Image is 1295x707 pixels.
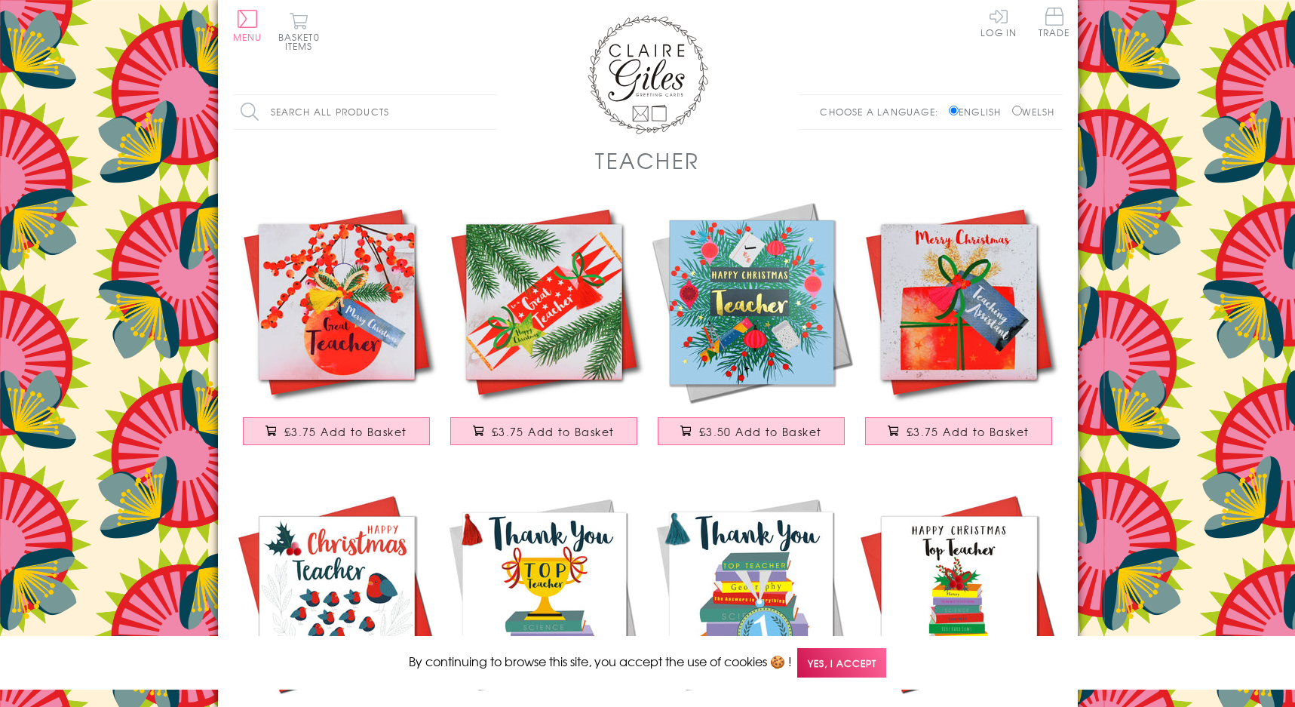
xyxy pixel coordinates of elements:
input: Search all products [233,95,497,129]
img: Christmas Card, Cracker, To a Great Teacher, Happy Christmas, Tassel Embellished [440,198,648,406]
img: Claire Giles Greetings Cards [588,15,708,134]
p: Choose a language: [820,105,946,118]
button: Basket0 items [278,12,320,51]
img: Christmas Card, Present, Merry Christmas, Teaching Assistant, Tassel Embellished [855,198,1063,406]
h1: Teacher [595,145,700,176]
input: English [949,106,959,115]
button: Menu [233,10,262,41]
span: 0 items [285,30,320,53]
span: £3.75 Add to Basket [284,424,407,439]
span: Yes, I accept [797,648,886,678]
img: Thank You Teacher Card, Medal & Books, Embellished with a colourful tassel [648,490,855,698]
a: Christmas Card, Bauble and Berries, Great Teacher, Tassel Embellished £3.75 Add to Basket [233,198,440,460]
button: £3.75 Add to Basket [865,417,1052,445]
span: £3.75 Add to Basket [907,424,1030,439]
button: £3.75 Add to Basket [450,417,637,445]
img: Christmas Card, Robin classroom, Teacher, Embellished with colourful pompoms [233,490,440,698]
label: English [949,105,1008,118]
span: £3.75 Add to Basket [492,424,615,439]
button: £3.75 Add to Basket [243,417,430,445]
a: Christmas Card, Present, Merry Christmas, Teaching Assistant, Tassel Embellished £3.75 Add to Basket [855,198,1063,460]
a: Log In [980,8,1017,37]
input: Search [482,95,497,129]
button: £3.50 Add to Basket [658,417,845,445]
a: Trade [1039,8,1070,40]
span: £3.50 Add to Basket [699,424,822,439]
input: Welsh [1012,106,1022,115]
img: Christmas Card, Bauble and Berries, Great Teacher, Tassel Embellished [233,198,440,406]
span: Menu [233,30,262,44]
span: Trade [1039,8,1070,37]
a: Christmas Card, Teacher Wreath and Baubles, text foiled in shiny gold £3.50 Add to Basket [648,198,855,460]
img: Christmas Card, Pile of School Books, Top Teacher, Embellished with pompoms [855,490,1063,698]
img: Christmas Card, Teacher Wreath and Baubles, text foiled in shiny gold [648,198,855,406]
a: Christmas Card, Cracker, To a Great Teacher, Happy Christmas, Tassel Embellished £3.75 Add to Basket [440,198,648,460]
img: Thank You Teacher Card, Trophy, Embellished with a colourful tassel [440,490,648,698]
label: Welsh [1012,105,1055,118]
